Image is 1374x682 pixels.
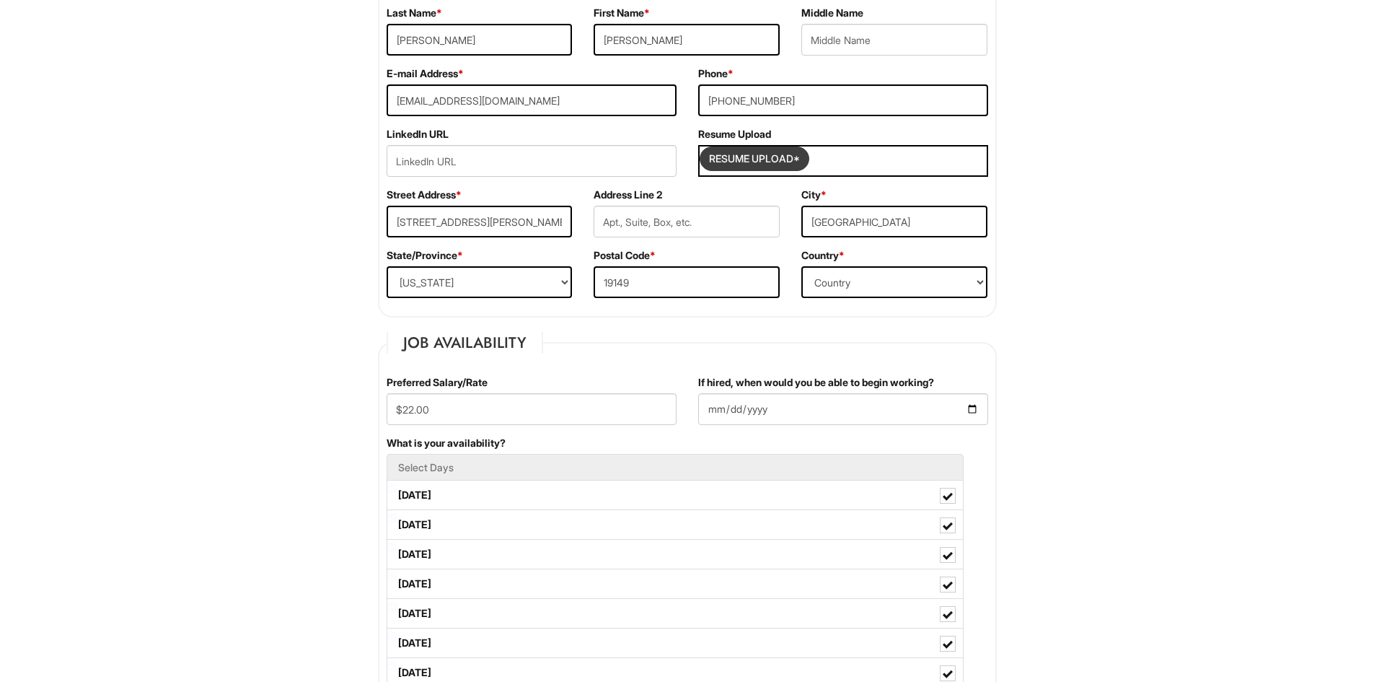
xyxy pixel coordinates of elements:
[801,24,987,56] input: Middle Name
[594,24,780,56] input: First Name
[387,481,963,510] label: [DATE]
[387,24,573,56] input: Last Name
[387,436,506,450] label: What is your availability?
[594,248,656,263] label: Postal Code
[387,248,463,263] label: State/Province
[387,66,464,81] label: E-mail Address
[387,569,963,598] label: [DATE]
[387,599,963,628] label: [DATE]
[387,510,963,539] label: [DATE]
[387,393,677,425] input: Preferred Salary/Rate
[801,266,987,298] select: Country
[801,6,863,20] label: Middle Name
[594,266,780,298] input: Postal Code
[594,206,780,237] input: Apt., Suite, Box, etc.
[387,332,543,354] legend: Job Availability
[698,375,934,390] label: If hired, when would you be able to begin working?
[698,66,734,81] label: Phone
[594,188,662,202] label: Address Line 2
[387,629,963,657] label: [DATE]
[387,266,573,298] select: State/Province
[594,6,650,20] label: First Name
[387,375,488,390] label: Preferred Salary/Rate
[698,84,988,116] input: Phone
[801,188,827,202] label: City
[387,127,449,141] label: LinkedIn URL
[387,145,677,177] input: LinkedIn URL
[398,462,952,473] h5: Select Days
[700,147,809,171] button: Resume Upload*Resume Upload*
[387,206,573,237] input: Street Address
[387,540,963,569] label: [DATE]
[387,188,462,202] label: Street Address
[801,248,845,263] label: Country
[698,127,771,141] label: Resume Upload
[387,6,442,20] label: Last Name
[387,84,677,116] input: E-mail Address
[801,206,987,237] input: City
